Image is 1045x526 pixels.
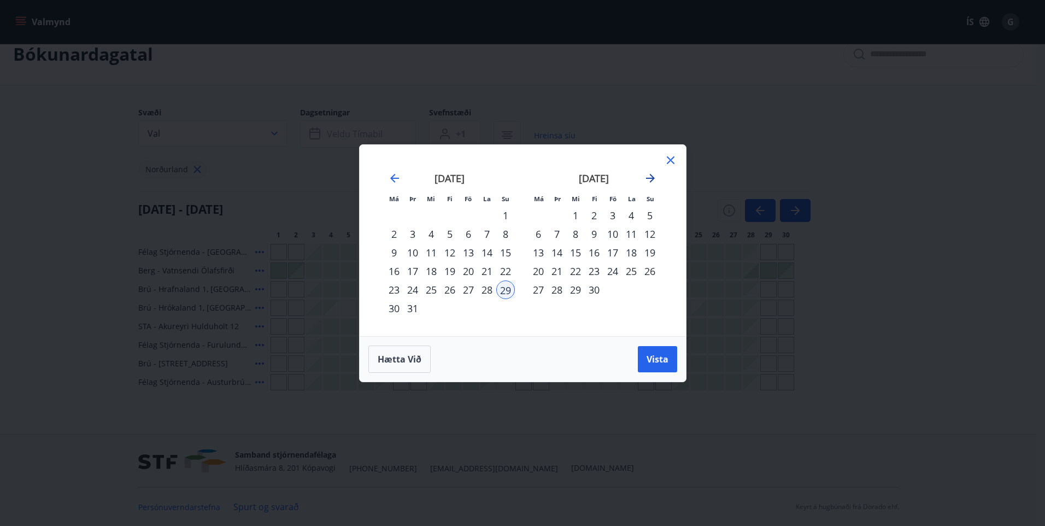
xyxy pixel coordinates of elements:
[427,195,435,203] small: Mi
[478,243,496,262] td: Choose laugardagur, 14. mars 2026 as your check-out date. It’s available.
[603,243,622,262] td: Choose föstudagur, 17. apríl 2026 as your check-out date. It’s available.
[459,243,478,262] td: Choose föstudagur, 13. mars 2026 as your check-out date. It’s available.
[459,225,478,243] td: Choose föstudagur, 6. mars 2026 as your check-out date. It’s available.
[585,225,603,243] td: Choose fimmtudagur, 9. apríl 2026 as your check-out date. It’s available.
[478,280,496,299] td: Choose laugardagur, 28. mars 2026 as your check-out date. It’s available.
[622,206,641,225] div: 4
[529,243,548,262] td: Choose mánudagur, 13. apríl 2026 as your check-out date. It’s available.
[409,195,416,203] small: Þr
[496,225,515,243] div: 8
[441,262,459,280] div: 19
[403,299,422,318] div: 31
[529,225,548,243] td: Choose mánudagur, 6. apríl 2026 as your check-out date. It’s available.
[641,243,659,262] div: 19
[478,280,496,299] div: 28
[603,206,622,225] td: Choose föstudagur, 3. apríl 2026 as your check-out date. It’s available.
[483,195,491,203] small: La
[478,262,496,280] div: 21
[422,280,441,299] div: 25
[566,262,585,280] div: 22
[641,243,659,262] td: Choose sunnudagur, 19. apríl 2026 as your check-out date. It’s available.
[585,243,603,262] td: Choose fimmtudagur, 16. apríl 2026 as your check-out date. It’s available.
[385,299,403,318] div: 30
[641,206,659,225] td: Choose sunnudagur, 5. apríl 2026 as your check-out date. It’s available.
[385,280,403,299] div: 23
[496,280,515,299] td: Selected as start date. sunnudagur, 29. mars 2026
[385,262,403,280] div: 16
[459,243,478,262] div: 13
[609,195,617,203] small: Fö
[496,243,515,262] div: 15
[496,280,515,299] div: 29
[496,225,515,243] td: Choose sunnudagur, 8. mars 2026 as your check-out date. It’s available.
[478,225,496,243] td: Choose laugardagur, 7. mars 2026 as your check-out date. It’s available.
[566,243,585,262] td: Choose miðvikudagur, 15. apríl 2026 as your check-out date. It’s available.
[529,262,548,280] div: 20
[385,225,403,243] div: 2
[403,243,422,262] div: 10
[422,280,441,299] td: Choose miðvikudagur, 25. mars 2026 as your check-out date. It’s available.
[603,225,622,243] td: Choose föstudagur, 10. apríl 2026 as your check-out date. It’s available.
[529,262,548,280] td: Choose mánudagur, 20. apríl 2026 as your check-out date. It’s available.
[548,262,566,280] div: 21
[459,225,478,243] div: 6
[529,280,548,299] div: 27
[566,225,585,243] td: Choose miðvikudagur, 8. apríl 2026 as your check-out date. It’s available.
[441,243,459,262] td: Choose fimmtudagur, 12. mars 2026 as your check-out date. It’s available.
[548,243,566,262] td: Choose þriðjudagur, 14. apríl 2026 as your check-out date. It’s available.
[628,195,636,203] small: La
[496,262,515,280] div: 22
[641,225,659,243] div: 12
[385,243,403,262] div: 9
[585,206,603,225] td: Choose fimmtudagur, 2. apríl 2026 as your check-out date. It’s available.
[403,243,422,262] td: Choose þriðjudagur, 10. mars 2026 as your check-out date. It’s available.
[403,299,422,318] td: Choose þriðjudagur, 31. mars 2026 as your check-out date. It’s available.
[585,206,603,225] div: 2
[422,243,441,262] div: 11
[622,262,641,280] div: 25
[647,195,654,203] small: Su
[548,225,566,243] div: 7
[641,206,659,225] div: 5
[403,280,422,299] div: 24
[385,280,403,299] td: Choose mánudagur, 23. mars 2026 as your check-out date. It’s available.
[622,243,641,262] div: 18
[478,243,496,262] div: 14
[638,346,677,372] button: Vista
[585,243,603,262] div: 16
[422,225,441,243] td: Choose miðvikudagur, 4. mars 2026 as your check-out date. It’s available.
[585,225,603,243] div: 9
[585,262,603,280] td: Choose fimmtudagur, 23. apríl 2026 as your check-out date. It’s available.
[496,206,515,225] td: Choose sunnudagur, 1. mars 2026 as your check-out date. It’s available.
[603,262,622,280] td: Choose föstudagur, 24. apríl 2026 as your check-out date. It’s available.
[422,262,441,280] td: Choose miðvikudagur, 18. mars 2026 as your check-out date. It’s available.
[441,280,459,299] td: Choose fimmtudagur, 26. mars 2026 as your check-out date. It’s available.
[641,262,659,280] td: Choose sunnudagur, 26. apríl 2026 as your check-out date. It’s available.
[459,280,478,299] div: 27
[585,280,603,299] td: Choose fimmtudagur, 30. apríl 2026 as your check-out date. It’s available.
[529,280,548,299] td: Choose mánudagur, 27. apríl 2026 as your check-out date. It’s available.
[548,225,566,243] td: Choose þriðjudagur, 7. apríl 2026 as your check-out date. It’s available.
[459,262,478,280] div: 20
[622,225,641,243] div: 11
[447,195,453,203] small: Fi
[534,195,544,203] small: Má
[644,172,657,185] div: Move forward to switch to the next month.
[441,225,459,243] td: Choose fimmtudagur, 5. mars 2026 as your check-out date. It’s available.
[496,262,515,280] td: Choose sunnudagur, 22. mars 2026 as your check-out date. It’s available.
[647,353,668,365] span: Vista
[403,262,422,280] div: 17
[622,225,641,243] td: Choose laugardagur, 11. apríl 2026 as your check-out date. It’s available.
[441,262,459,280] td: Choose fimmtudagur, 19. mars 2026 as your check-out date. It’s available.
[385,299,403,318] td: Choose mánudagur, 30. mars 2026 as your check-out date. It’s available.
[478,262,496,280] td: Choose laugardagur, 21. mars 2026 as your check-out date. It’s available.
[441,225,459,243] div: 5
[585,262,603,280] div: 23
[622,206,641,225] td: Choose laugardagur, 4. apríl 2026 as your check-out date. It’s available.
[529,243,548,262] div: 13
[378,353,421,365] span: Hætta við
[548,262,566,280] td: Choose þriðjudagur, 21. apríl 2026 as your check-out date. It’s available.
[385,262,403,280] td: Choose mánudagur, 16. mars 2026 as your check-out date. It’s available.
[441,243,459,262] div: 12
[403,225,422,243] td: Choose þriðjudagur, 3. mars 2026 as your check-out date. It’s available.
